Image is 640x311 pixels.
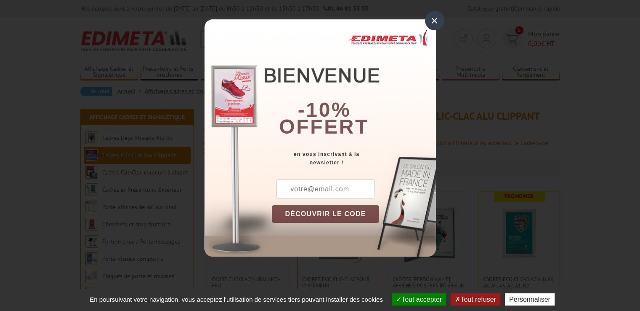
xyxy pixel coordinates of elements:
button: Tout accepter [392,293,446,306]
span: En poursuivant votre navigation, vous acceptez l'utilisation de services tiers pouvant installer ... [85,296,387,303]
font: offert [279,115,369,138]
button: DÉCOUVRIR LE CODE [272,205,380,223]
div: × [425,11,444,30]
button: Tout refuser [451,293,500,306]
b: -10% [298,99,351,121]
input: votre@email.com [276,180,375,199]
button: Personnaliser (fenêtre modale) [505,293,555,306]
div: en vous inscrivant à la newsletter ! [272,150,436,167]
